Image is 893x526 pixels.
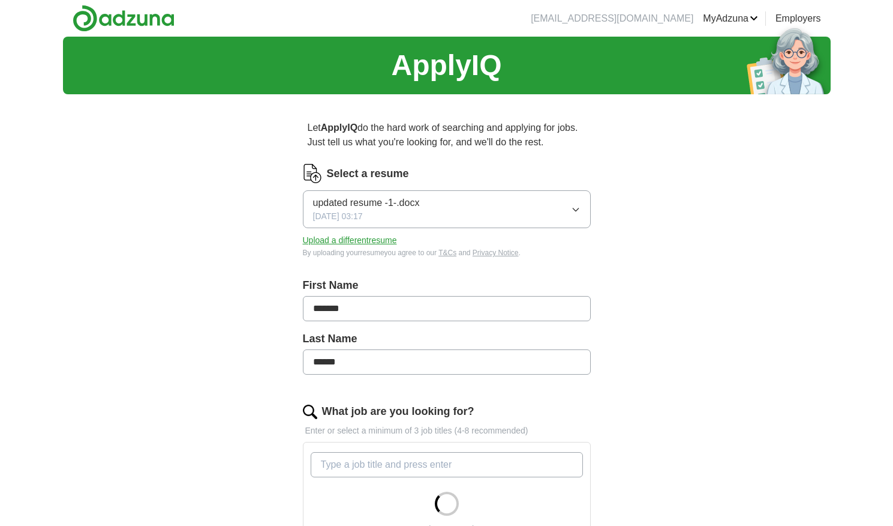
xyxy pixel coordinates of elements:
label: What job are you looking for? [322,404,474,420]
label: First Name [303,277,591,294]
span: updated resume -1-.docx [313,196,420,210]
button: Upload a differentresume [303,234,397,247]
a: Employers [775,11,821,26]
strong: ApplyIQ [321,122,357,133]
img: CV Icon [303,164,322,183]
label: Select a resume [327,166,409,182]
a: T&Cs [438,249,456,257]
div: By uploading your resume you agree to our and . [303,247,591,258]
button: updated resume -1-.docx[DATE] 03:17 [303,190,591,228]
img: Adzuna logo [73,5,175,32]
label: Last Name [303,331,591,347]
p: Enter or select a minimum of 3 job titles (4-8 recommended) [303,425,591,437]
img: search.png [303,405,317,419]
input: Type a job title and press enter [311,452,583,477]
p: Let do the hard work of searching and applying for jobs. Just tell us what you're looking for, an... [303,116,591,154]
li: [EMAIL_ADDRESS][DOMAIN_NAME] [531,11,693,26]
h1: ApplyIQ [391,44,501,87]
a: MyAdzuna [703,11,758,26]
a: Privacy Notice [473,249,519,257]
span: [DATE] 03:17 [313,210,363,223]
